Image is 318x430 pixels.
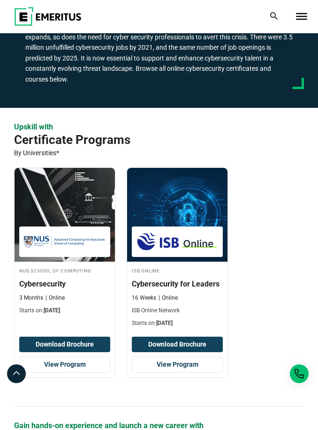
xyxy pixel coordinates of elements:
p: Online [45,294,65,302]
img: NUS School of Computing [24,231,106,252]
p: Starts on: [132,319,223,327]
p: Starts on: [19,307,110,315]
h2: Certificate Programs [14,132,304,148]
h3: Cybersecurity [19,279,110,289]
p: 16 Weeks [132,294,156,302]
img: ISB Online [136,231,218,252]
img: Cybersecurity for Leaders | Online Cybersecurity Course [127,168,227,262]
p: Online [159,294,178,302]
p: By Universities* [14,148,304,158]
h4: NUS School of Computing [19,266,110,274]
h3: Cybersecurity for Leaders [132,279,223,289]
span: [DATE] [44,307,60,314]
h3: Cybersecurity is often the first line of defense in a digital security breach. The pandemic heigh... [25,0,293,84]
p: Upskill with [14,122,304,132]
a: View Program [19,357,110,373]
img: Cybersecurity | Online Cybersecurity Course [15,168,115,262]
button: Toggle Menu [296,13,307,20]
h4: ISB Online [132,266,223,274]
span: [DATE] [156,320,173,326]
button: Download Brochure [19,337,110,353]
p: 3 Months [19,294,43,302]
a: View Program [132,357,223,373]
button: Download Brochure [132,337,223,353]
p: ISB Online Network [132,307,223,315]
